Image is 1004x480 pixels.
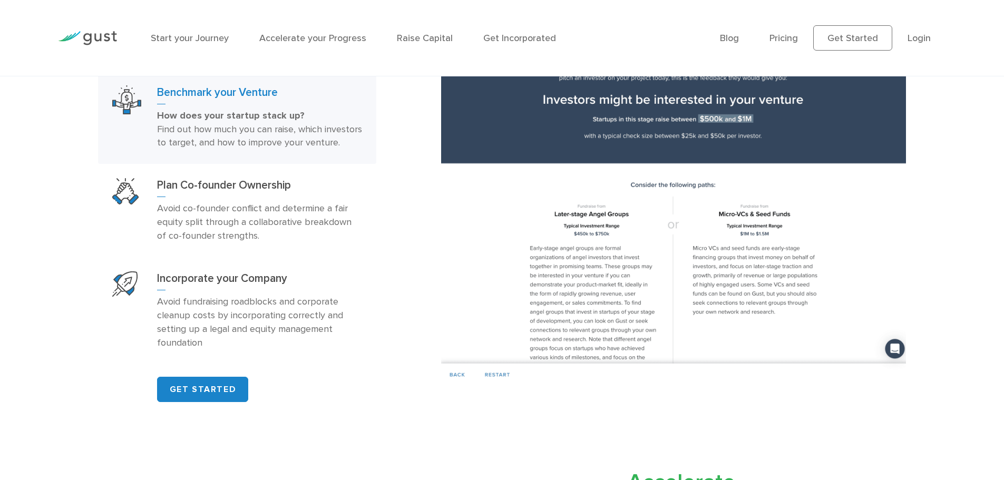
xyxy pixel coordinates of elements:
a: Blog [720,33,739,44]
a: Benchmark Your VentureBenchmark your VentureHow does your startup stack up? Find out how much you... [98,71,376,164]
a: Start your Journey [151,33,229,44]
h3: Incorporate your Company [157,271,362,290]
a: Accelerate your Progress [259,33,366,44]
img: Benchmark your Venture [441,29,905,385]
a: Get Started [813,25,892,51]
a: Get Incorporated [483,33,556,44]
img: Benchmark Your Venture [112,85,141,114]
h3: Plan Co-founder Ownership [157,178,362,197]
span: Find out how much you can raise, which investors to target, and how to improve your venture. [157,124,362,149]
p: Avoid co-founder conflict and determine a fair equity split through a collaborative breakdown of ... [157,202,362,243]
a: Start Your CompanyIncorporate your CompanyAvoid fundraising roadblocks and corporate cleanup cost... [98,257,376,364]
p: Avoid fundraising roadblocks and corporate cleanup costs by incorporating correctly and setting u... [157,295,362,350]
a: Raise Capital [397,33,453,44]
a: Plan Co Founder OwnershipPlan Co-founder OwnershipAvoid co-founder conflict and determine a fair ... [98,164,376,257]
h3: Benchmark your Venture [157,85,362,104]
a: Login [908,33,931,44]
a: Pricing [769,33,798,44]
img: Gust Logo [58,31,117,45]
img: Start Your Company [112,271,138,297]
strong: How does your startup stack up? [157,110,305,121]
a: GET STARTED [157,377,248,402]
img: Plan Co Founder Ownership [112,178,139,204]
